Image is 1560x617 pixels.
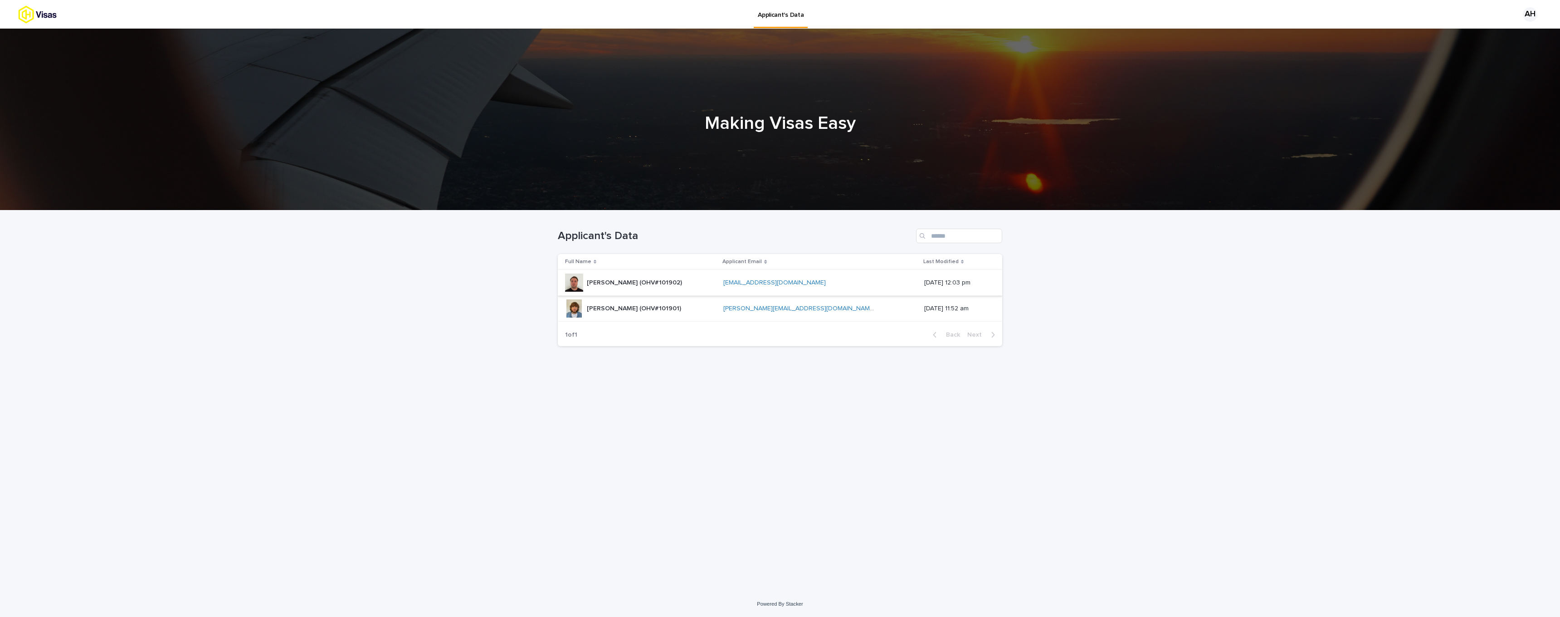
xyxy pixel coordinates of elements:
[558,113,1002,134] h1: Making Visas Easy
[558,230,912,243] h1: Applicant's Data
[924,279,988,287] p: [DATE] 12:03 pm
[924,305,988,313] p: [DATE] 11:52 am
[967,332,987,338] span: Next
[916,229,1002,243] input: Search
[565,257,591,267] p: Full Name
[923,257,959,267] p: Last Modified
[558,324,585,346] p: 1 of 1
[587,277,684,287] p: [PERSON_NAME] (OHV#101902)
[723,279,826,286] a: [EMAIL_ADDRESS][DOMAIN_NAME]
[558,296,1002,322] tr: [PERSON_NAME] (OHV#101901)[PERSON_NAME] (OHV#101901) [PERSON_NAME][EMAIL_ADDRESS][DOMAIN_NAME] [D...
[723,305,875,312] a: [PERSON_NAME][EMAIL_ADDRESS][DOMAIN_NAME]
[587,303,683,313] p: [PERSON_NAME] (OHV#101901)
[722,257,762,267] p: Applicant Email
[558,270,1002,296] tr: [PERSON_NAME] (OHV#101902)[PERSON_NAME] (OHV#101902) [EMAIL_ADDRESS][DOMAIN_NAME] [DATE] 12:03 pm
[964,331,1002,339] button: Next
[18,5,89,24] img: tx8HrbJQv2PFQx4TXEq5
[941,332,960,338] span: Back
[926,331,964,339] button: Back
[757,601,803,607] a: Powered By Stacker
[1523,7,1537,22] div: AH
